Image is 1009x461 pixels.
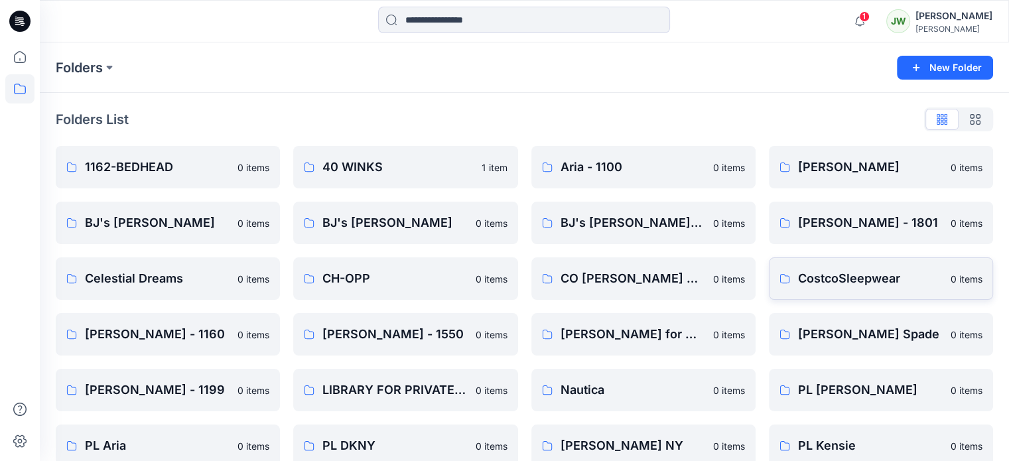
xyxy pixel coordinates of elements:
p: 40 WINKS [322,158,473,176]
p: 0 items [951,328,982,342]
p: Nautica [561,381,705,399]
a: 1162-BEDHEAD0 items [56,146,280,188]
a: CH-OPP0 items [293,257,517,300]
p: 0 items [951,383,982,397]
p: 0 items [951,272,982,286]
p: 0 items [951,161,982,174]
a: [PERSON_NAME] - 11990 items [56,369,280,411]
p: 0 items [476,439,507,453]
p: LIBRARY FOR PRIVATE LABEL ACCOUNTS [322,381,467,399]
p: 0 items [951,439,982,453]
p: [PERSON_NAME] NY [561,436,705,455]
p: [PERSON_NAME] - 1199 [85,381,230,399]
p: CO [PERSON_NAME] & MARMAXX [561,269,705,288]
p: PL Aria [85,436,230,455]
a: Celestial Dreams0 items [56,257,280,300]
a: BJ's [PERSON_NAME]0 items [293,202,517,244]
div: [PERSON_NAME] [915,24,992,34]
p: 0 items [237,439,269,453]
div: JW [886,9,910,33]
a: Nautica0 items [531,369,756,411]
p: [PERSON_NAME] - 1550 [322,325,467,344]
p: 0 items [713,328,745,342]
p: 0 items [476,272,507,286]
p: Folders List [56,109,129,129]
a: CostcoSleepwear0 items [769,257,993,300]
a: [PERSON_NAME]0 items [769,146,993,188]
p: PL Kensie [798,436,943,455]
p: [PERSON_NAME] Spade [798,325,943,344]
a: [PERSON_NAME] Spade0 items [769,313,993,356]
p: 0 items [237,383,269,397]
button: New Folder [897,56,993,80]
p: 0 items [237,328,269,342]
p: 0 items [951,216,982,230]
a: [PERSON_NAME] for Marmaxx0 items [531,313,756,356]
p: 1162-BEDHEAD [85,158,230,176]
p: 0 items [713,216,745,230]
a: CO [PERSON_NAME] & MARMAXX0 items [531,257,756,300]
p: PL [PERSON_NAME] [798,381,943,399]
p: [PERSON_NAME] - 1801 [798,214,943,232]
p: PL DKNY [322,436,467,455]
p: [PERSON_NAME] - 1160 [85,325,230,344]
p: [PERSON_NAME] [798,158,943,176]
div: [PERSON_NAME] [915,8,992,24]
p: 0 items [237,272,269,286]
a: [PERSON_NAME] - 15500 items [293,313,517,356]
p: 0 items [476,328,507,342]
p: CH-OPP [322,269,467,288]
p: Celestial Dreams [85,269,230,288]
p: 0 items [237,216,269,230]
a: BJ's [PERSON_NAME]-238770 items [531,202,756,244]
a: LIBRARY FOR PRIVATE LABEL ACCOUNTS0 items [293,369,517,411]
a: [PERSON_NAME] - 18010 items [769,202,993,244]
a: PL [PERSON_NAME]0 items [769,369,993,411]
p: CostcoSleepwear [798,269,943,288]
p: BJ's [PERSON_NAME]-23877 [561,214,705,232]
a: BJ's [PERSON_NAME]0 items [56,202,280,244]
a: 40 WINKS1 item [293,146,517,188]
p: 0 items [713,161,745,174]
p: Aria - 1100 [561,158,705,176]
p: BJ's [PERSON_NAME] [322,214,467,232]
a: [PERSON_NAME] - 11600 items [56,313,280,356]
p: 0 items [713,383,745,397]
a: Folders [56,58,103,77]
span: 1 [859,11,870,22]
p: 0 items [476,383,507,397]
p: 0 items [237,161,269,174]
p: 1 item [482,161,507,174]
p: 0 items [476,216,507,230]
p: 0 items [713,272,745,286]
p: BJ's [PERSON_NAME] [85,214,230,232]
a: Aria - 11000 items [531,146,756,188]
p: [PERSON_NAME] for Marmaxx [561,325,705,344]
p: 0 items [713,439,745,453]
